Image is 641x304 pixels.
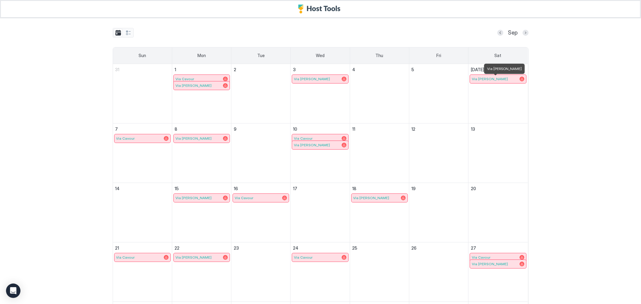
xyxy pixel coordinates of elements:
[113,123,172,135] a: September 7, 2025
[409,123,468,135] a: September 12, 2025
[113,183,172,195] a: September 14, 2025
[113,28,134,38] div: tab-group
[115,186,120,191] span: 14
[231,242,291,302] td: September 23, 2025
[471,245,476,251] span: 27
[350,242,409,302] td: September 25, 2025
[409,64,468,123] td: September 5, 2025
[172,123,231,183] td: September 8, 2025
[234,126,237,132] span: 9
[469,123,528,135] a: September 13, 2025
[471,126,475,132] span: 13
[293,245,298,251] span: 24
[133,47,152,64] a: Sunday
[113,183,172,242] td: September 14, 2025
[139,53,146,58] span: Sun
[175,245,179,251] span: 22
[113,242,172,254] a: September 21, 2025
[115,126,118,132] span: 7
[113,64,172,123] td: August 31, 2025
[471,67,484,72] span: [DATE]
[293,126,297,132] span: 10
[231,183,291,242] td: September 16, 2025
[113,123,172,183] td: September 7, 2025
[113,242,172,302] td: September 21, 2025
[468,123,527,183] td: September 13, 2025
[231,123,291,183] td: September 9, 2025
[116,136,135,141] span: Via Cavour
[412,67,414,72] span: 5
[257,53,265,58] span: Tue
[231,64,290,76] a: September 2, 2025
[472,255,490,260] span: Via Cavour
[291,242,349,254] a: September 24, 2025
[291,64,350,123] td: September 3, 2025
[291,242,350,302] td: September 24, 2025
[172,64,231,123] td: September 1, 2025
[176,136,212,141] span: Via [PERSON_NAME]
[116,255,135,260] span: Via Cavour
[376,53,383,58] span: Thu
[294,136,313,141] span: Via Cavour
[350,183,409,195] a: September 18, 2025
[350,242,409,254] a: September 25, 2025
[412,245,417,251] span: 26
[350,123,409,183] td: September 11, 2025
[409,123,468,183] td: September 12, 2025
[316,53,325,58] span: Wed
[172,183,231,242] td: September 15, 2025
[176,255,212,260] span: Via [PERSON_NAME]
[523,30,529,36] button: Next month
[495,53,502,58] span: Sat
[172,242,231,302] td: September 22, 2025
[231,64,291,123] td: September 2, 2025
[291,123,350,183] td: September 10, 2025
[113,64,172,76] a: August 31, 2025
[191,47,212,64] a: Monday
[175,126,177,132] span: 8
[176,77,194,81] span: Via Cavour
[472,262,508,266] span: Via [PERSON_NAME]
[469,64,528,76] a: September 6, 2025
[293,67,296,72] span: 3
[436,53,441,58] span: Fri
[468,242,527,302] td: September 27, 2025
[412,186,416,191] span: 19
[409,242,468,254] a: September 26, 2025
[294,255,313,260] span: Via Cavour
[235,196,253,200] span: Via Cavour
[350,64,409,76] a: September 4, 2025
[370,47,389,64] a: Thursday
[115,67,120,72] span: 31
[353,67,356,72] span: 4
[172,242,231,254] a: September 22, 2025
[172,64,231,76] a: September 1, 2025
[251,47,271,64] a: Tuesday
[412,126,416,132] span: 12
[350,183,409,242] td: September 18, 2025
[291,64,349,76] a: September 3, 2025
[497,30,503,36] button: Previous month
[469,242,528,254] a: September 27, 2025
[353,196,389,200] span: Via [PERSON_NAME]
[176,196,212,200] span: Via [PERSON_NAME]
[469,183,528,195] a: September 20, 2025
[291,123,349,135] a: September 10, 2025
[234,186,238,191] span: 16
[350,123,409,135] a: September 11, 2025
[115,245,119,251] span: 21
[353,126,356,132] span: 11
[409,183,468,195] a: September 19, 2025
[234,67,236,72] span: 2
[409,183,468,242] td: September 19, 2025
[6,284,20,298] div: Open Intercom Messenger
[489,47,508,64] a: Saturday
[471,186,476,191] span: 20
[298,5,343,14] a: Host Tools Logo
[353,186,357,191] span: 18
[409,242,468,302] td: September 26, 2025
[350,64,409,123] td: September 4, 2025
[291,183,349,195] a: September 17, 2025
[430,47,447,64] a: Friday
